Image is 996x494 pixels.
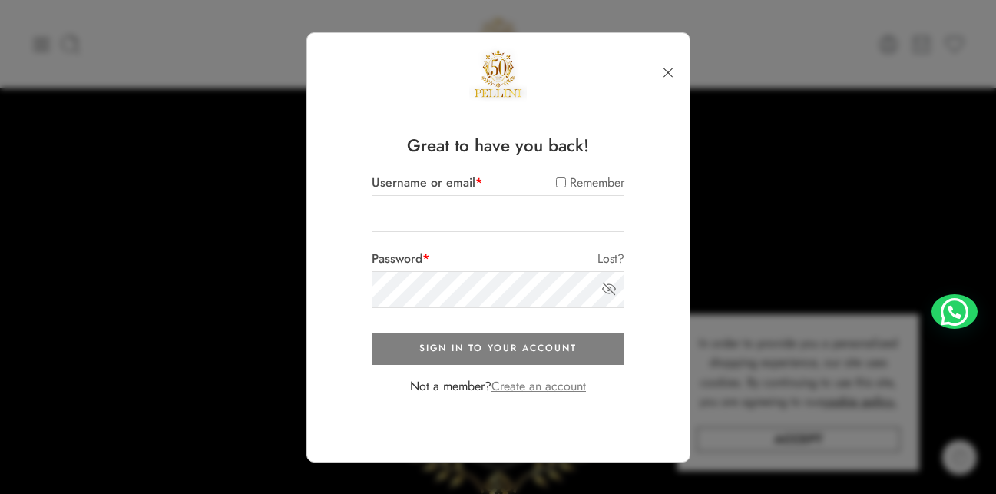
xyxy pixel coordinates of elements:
[372,333,624,365] button: SIGN IN TO YOUR ACCOUNT
[469,45,527,102] a: Pellini -
[556,177,566,187] input: Remember
[556,173,624,193] label: Remember
[372,173,482,193] label: Username or email
[372,376,624,396] p: Not a member?
[654,59,682,87] a: Close
[491,377,586,395] a: Create an account
[372,249,429,269] label: Password
[597,249,624,269] a: Lost?
[372,134,624,157] span: Great to have you back!
[469,45,527,102] img: Pellini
